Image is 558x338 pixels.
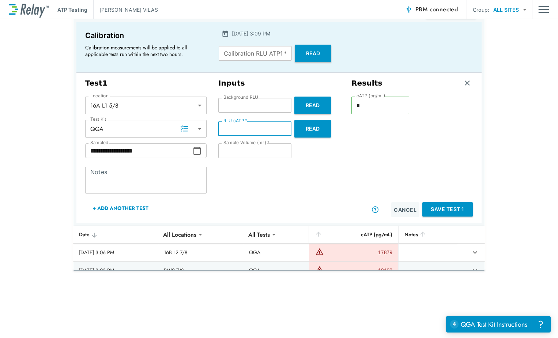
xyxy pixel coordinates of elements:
div: QGA [85,121,207,136]
th: Date [73,226,158,244]
table: sticky table [73,226,485,297]
h3: Results [351,79,382,88]
td: QGA [243,244,309,261]
button: Read [294,120,331,138]
button: Main menu [538,3,549,16]
div: 19102 [326,267,392,274]
label: Test Kit [90,117,106,122]
h3: Inputs [218,79,340,88]
label: RLU cATP [223,118,247,123]
button: Cancel [391,202,419,217]
img: Warning [315,265,324,274]
iframe: Resource center [446,316,551,333]
td: PW2 7/8 [158,262,244,279]
img: Calender Icon [222,30,229,37]
div: 17879 [326,249,392,256]
p: Calibration measurements will be applied to all applicable tests run within the next two hours. [85,44,202,57]
span: PBM [415,4,458,15]
button: expand row [469,246,481,259]
div: 16A L1 5/8 [85,98,207,113]
button: Save Test 1 [422,202,473,217]
input: Choose date, selected date is Aug 14, 2025 [85,143,193,158]
p: [PERSON_NAME] VILAS [99,6,158,14]
div: [DATE] 3:06 PM [79,249,152,256]
img: LuminUltra Relay [9,2,49,18]
p: [DATE] 3:09 PM [232,30,270,37]
div: [DATE] 3:03 PM [79,267,152,274]
div: cATP (pg/mL) [315,230,392,239]
img: Connected Icon [405,6,412,13]
p: ATP Testing [57,6,87,14]
img: Remove [464,79,471,87]
label: Sample Volume (mL) [223,140,269,145]
button: PBM connected [402,2,461,17]
button: expand row [469,264,481,277]
label: Sampled [90,140,109,145]
td: 16B L2 7/8 [158,244,244,261]
p: Group: [473,6,489,14]
h3: Test 1 [85,79,207,88]
td: QGA [243,262,309,279]
div: All Tests [243,227,275,242]
div: Notes [404,230,451,239]
button: Read [295,45,331,62]
p: Calibration [85,30,206,41]
button: + Add Another Test [85,199,156,217]
img: Warning [315,247,324,256]
img: Drawer Icon [538,3,549,16]
div: All Locations [158,227,201,242]
label: Location [90,93,109,98]
label: Background RLU [223,95,258,100]
button: Read [294,97,331,114]
label: cATP (pg/mL) [357,93,385,98]
span: connected [430,5,458,14]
